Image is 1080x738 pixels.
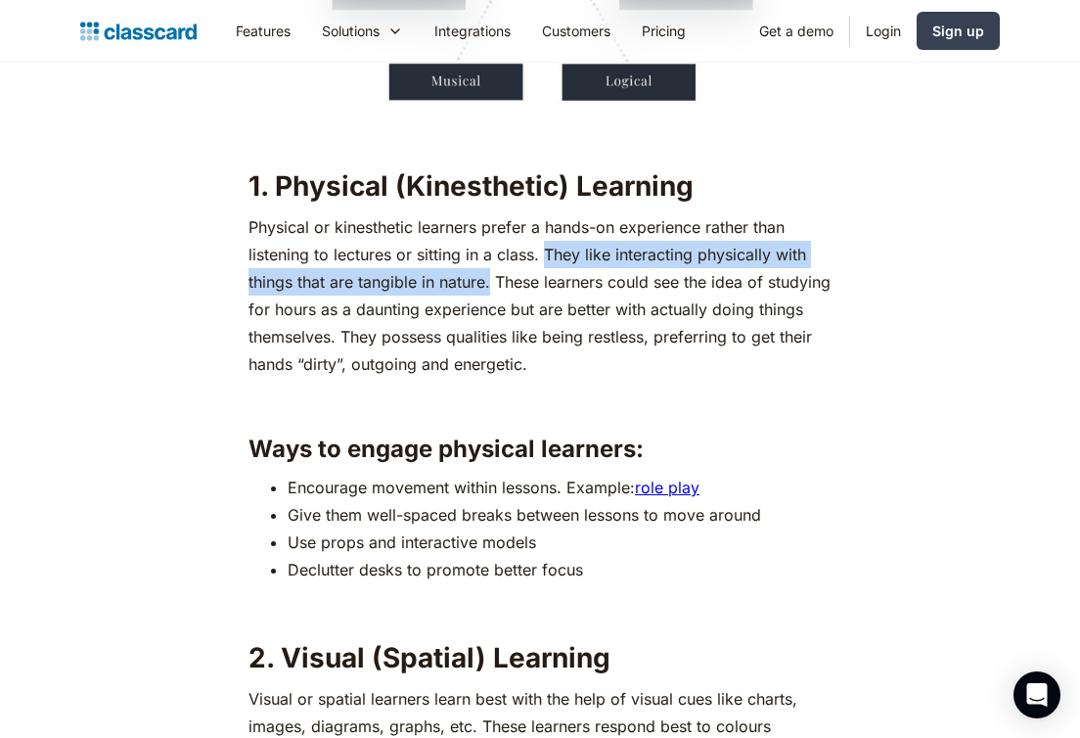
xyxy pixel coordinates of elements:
[248,121,832,149] p: ‍
[743,9,849,53] a: Get a demo
[248,169,694,203] strong: 1. Physical (Kinesthetic) Learning
[80,18,197,45] a: home
[850,9,917,53] a: Login
[626,9,701,53] a: Pricing
[635,478,699,497] a: role play
[526,9,626,53] a: Customers
[917,12,1000,50] a: Sign up
[288,556,832,583] li: Declutter desks to promote better focus
[306,9,419,53] div: Solutions
[248,213,832,378] p: Physical or kinesthetic learners prefer a hands-on experience rather than listening to lectures o...
[1013,671,1060,718] div: Open Intercom Messenger
[288,501,832,529] li: Give them well-spaced breaks between lessons to move around
[419,9,526,53] a: Integrations
[288,529,832,556] li: Use props and interactive models
[288,474,832,501] li: Encourage movement within lessons. Example:
[322,21,380,41] div: Solutions
[248,641,610,674] strong: 2. Visual (Spatial) Learning
[932,21,984,41] div: Sign up
[220,9,306,53] a: Features
[248,388,832,415] p: ‍
[248,435,644,463] strong: Ways to engage physical learners:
